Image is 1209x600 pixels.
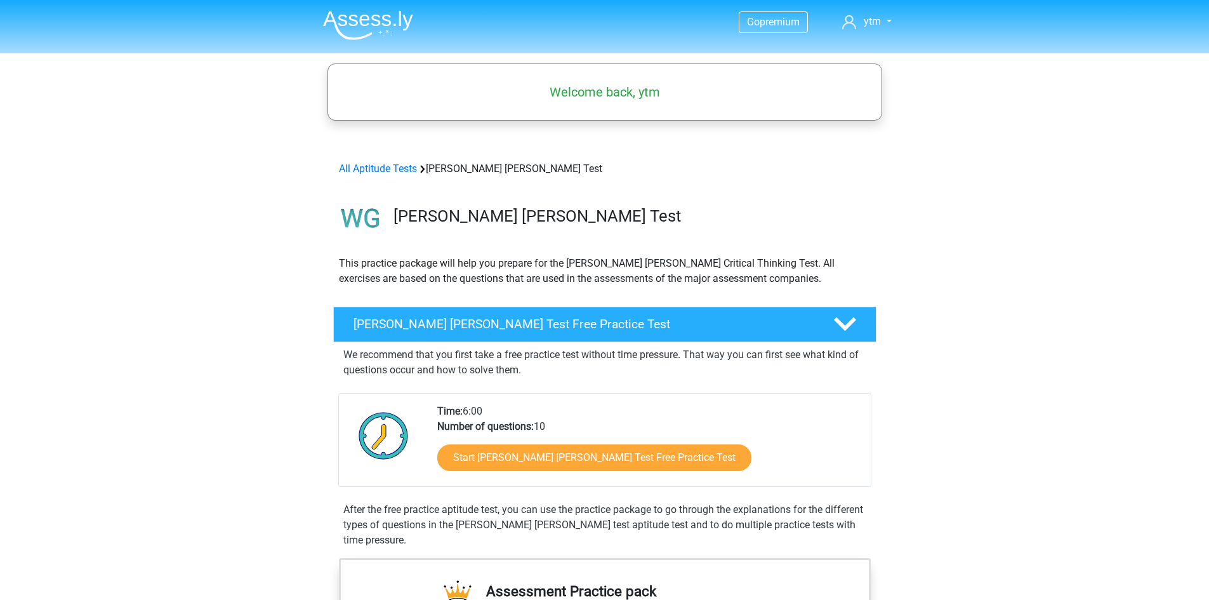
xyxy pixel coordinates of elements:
[428,404,870,486] div: 6:00 10
[864,15,881,27] span: ytm
[334,161,876,177] div: [PERSON_NAME] [PERSON_NAME] Test
[837,14,896,29] a: ytm
[352,404,416,467] img: Clock
[393,206,866,226] h3: [PERSON_NAME] [PERSON_NAME] Test
[338,502,871,548] div: After the free practice aptitude test, you can use the practice package to go through the explana...
[343,347,866,378] p: We recommend that you first take a free practice test without time pressure. That way you can fir...
[339,163,417,175] a: All Aptitude Tests
[334,192,388,246] img: watson glaser test
[353,317,813,331] h4: [PERSON_NAME] [PERSON_NAME] Test Free Practice Test
[323,10,413,40] img: Assessly
[437,444,751,471] a: Start [PERSON_NAME] [PERSON_NAME] Test Free Practice Test
[739,13,807,30] a: Gopremium
[437,405,463,417] b: Time:
[437,420,534,432] b: Number of questions:
[328,307,882,342] a: [PERSON_NAME] [PERSON_NAME] Test Free Practice Test
[339,256,871,286] p: This practice package will help you prepare for the [PERSON_NAME] [PERSON_NAME] Critical Thinking...
[760,16,800,28] span: premium
[334,84,876,100] h5: Welcome back, ytm
[747,16,760,28] span: Go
